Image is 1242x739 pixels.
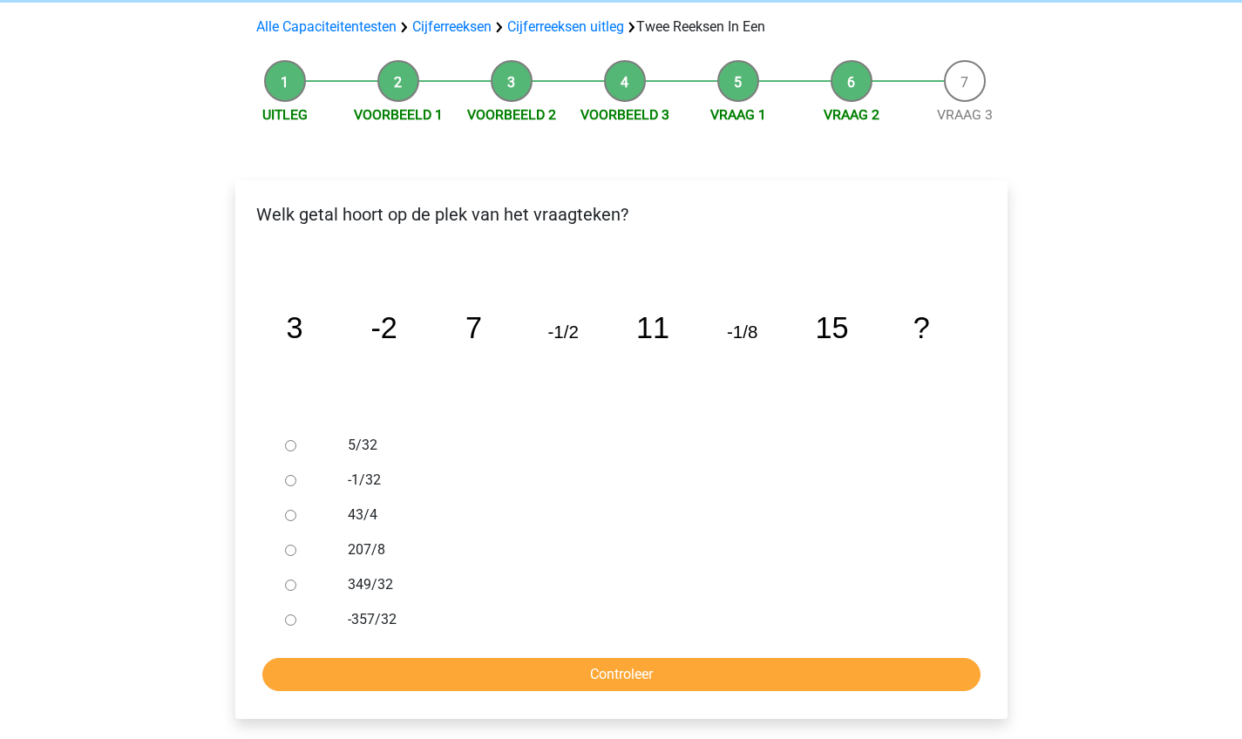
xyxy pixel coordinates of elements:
[256,18,397,35] a: Alle Capaciteitentesten
[547,322,578,342] tspan: -1/2
[286,311,302,344] tspan: 3
[370,311,397,344] tspan: -2
[262,106,308,123] a: Uitleg
[635,311,669,344] tspan: 11
[465,311,481,344] tspan: 7
[354,106,443,123] a: Voorbeeld 1
[815,311,848,344] tspan: 15
[348,435,951,456] label: 5/32
[249,17,994,37] div: Twee Reeksen In Een
[824,106,879,123] a: Vraag 2
[467,106,556,123] a: Voorbeeld 2
[937,106,993,123] a: Vraag 3
[348,539,951,560] label: 207/8
[727,322,757,342] tspan: -1/8
[913,311,929,344] tspan: ?
[710,106,766,123] a: Vraag 1
[348,505,951,525] label: 43/4
[412,18,492,35] a: Cijferreeksen
[348,470,951,491] label: -1/32
[580,106,669,123] a: Voorbeeld 3
[249,201,994,227] p: Welk getal hoort op de plek van het vraagteken?
[348,609,951,630] label: -357/32
[348,574,951,595] label: 349/32
[262,658,981,691] input: Controleer
[507,18,624,35] a: Cijferreeksen uitleg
